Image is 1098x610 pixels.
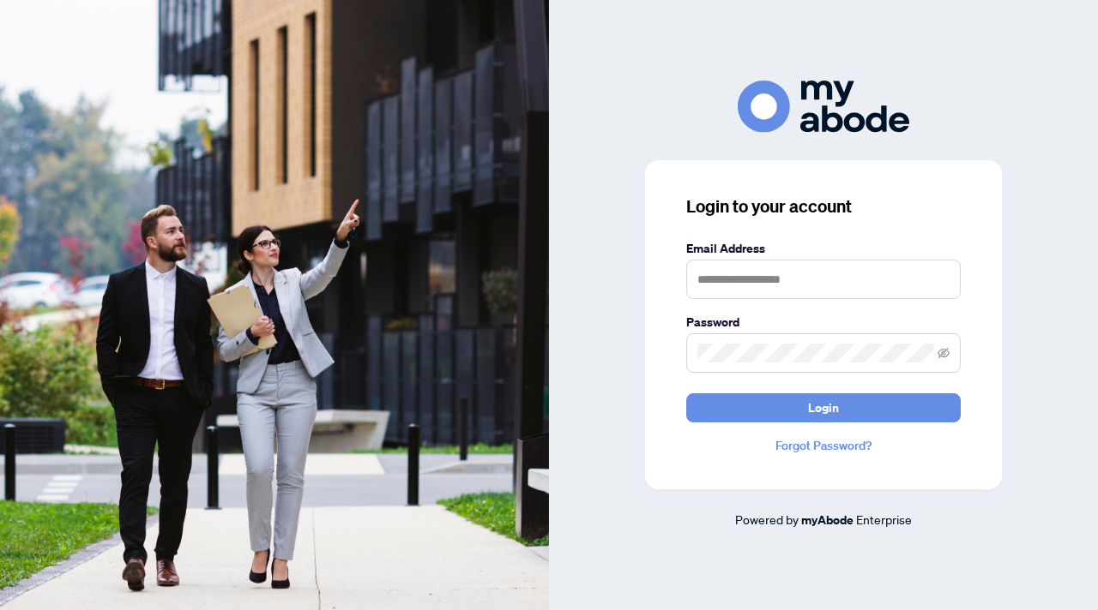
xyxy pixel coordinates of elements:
h3: Login to your account [686,194,961,218]
span: Powered by [735,511,799,527]
img: ma-logo [738,81,909,133]
a: myAbode [801,511,854,529]
span: Enterprise [856,511,912,527]
label: Email Address [686,239,961,258]
button: Login [686,393,961,422]
span: eye-invisible [938,347,950,359]
a: Forgot Password? [686,436,961,455]
span: Login [808,394,839,422]
label: Password [686,313,961,332]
